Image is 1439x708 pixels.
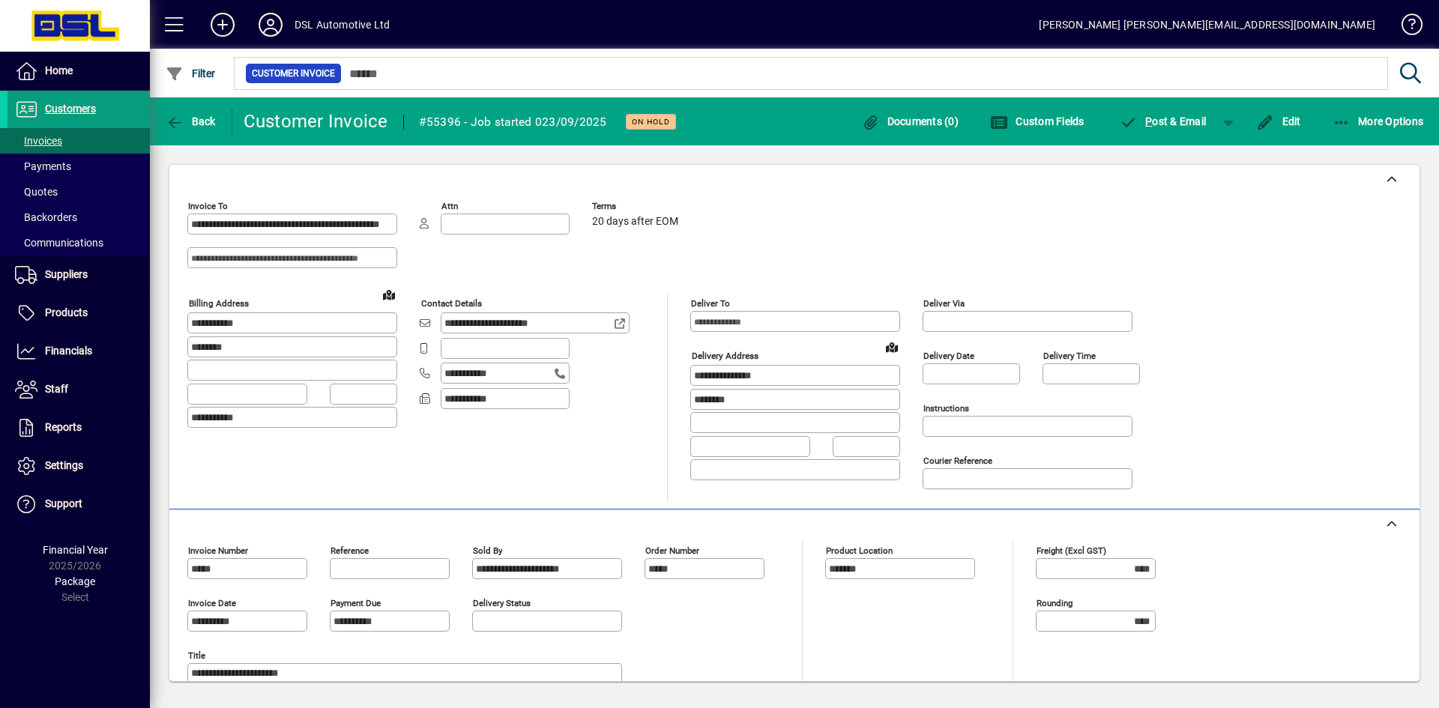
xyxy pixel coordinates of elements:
[1112,108,1214,135] button: Post & Email
[632,117,670,127] span: On hold
[15,186,58,198] span: Quotes
[7,256,150,294] a: Suppliers
[43,544,108,556] span: Financial Year
[923,403,969,414] mat-label: Instructions
[188,598,236,608] mat-label: Invoice date
[990,115,1084,127] span: Custom Fields
[45,459,83,471] span: Settings
[15,237,103,249] span: Communications
[691,298,730,309] mat-label: Deliver To
[331,545,369,556] mat-label: Reference
[7,409,150,447] a: Reports
[7,447,150,485] a: Settings
[295,13,390,37] div: DSL Automotive Ltd
[880,335,904,359] a: View on map
[1390,3,1420,52] a: Knowledge Base
[166,115,216,127] span: Back
[7,179,150,205] a: Quotes
[592,202,682,211] span: Terms
[1043,351,1096,361] mat-label: Delivery time
[377,282,401,306] a: View on map
[45,497,82,509] span: Support
[473,598,531,608] mat-label: Delivery status
[188,545,248,556] mat-label: Invoice number
[473,545,502,556] mat-label: Sold by
[45,306,88,318] span: Products
[15,211,77,223] span: Backorders
[188,201,228,211] mat-label: Invoice To
[188,650,205,661] mat-label: Title
[199,11,247,38] button: Add
[7,205,150,230] a: Backorders
[645,545,699,556] mat-label: Order number
[45,383,68,395] span: Staff
[861,115,959,127] span: Documents (0)
[15,160,71,172] span: Payments
[45,421,82,433] span: Reports
[1256,115,1301,127] span: Edit
[55,575,95,587] span: Package
[923,456,992,466] mat-label: Courier Reference
[244,109,388,133] div: Customer Invoice
[45,268,88,280] span: Suppliers
[7,230,150,255] a: Communications
[45,345,92,357] span: Financials
[986,108,1088,135] button: Custom Fields
[1037,545,1106,556] mat-label: Freight (excl GST)
[419,110,607,134] div: #55396 - Job started 023/09/2025
[1037,598,1073,608] mat-label: Rounding
[7,485,150,523] a: Support
[857,108,962,135] button: Documents (0)
[7,52,150,90] a: Home
[7,154,150,179] a: Payments
[45,103,96,115] span: Customers
[7,128,150,154] a: Invoices
[247,11,295,38] button: Profile
[15,135,62,147] span: Invoices
[7,371,150,408] a: Staff
[7,333,150,370] a: Financials
[923,351,974,361] mat-label: Delivery date
[1333,115,1424,127] span: More Options
[1252,108,1305,135] button: Edit
[162,108,220,135] button: Back
[252,66,335,81] span: Customer Invoice
[441,201,458,211] mat-label: Attn
[1120,115,1207,127] span: ost & Email
[923,298,965,309] mat-label: Deliver via
[150,108,232,135] app-page-header-button: Back
[45,64,73,76] span: Home
[331,598,381,608] mat-label: Payment due
[1145,115,1152,127] span: P
[7,294,150,332] a: Products
[166,67,216,79] span: Filter
[1329,108,1428,135] button: More Options
[1039,13,1375,37] div: [PERSON_NAME] [PERSON_NAME][EMAIL_ADDRESS][DOMAIN_NAME]
[162,60,220,87] button: Filter
[592,216,678,228] span: 20 days after EOM
[826,545,893,556] mat-label: Product location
